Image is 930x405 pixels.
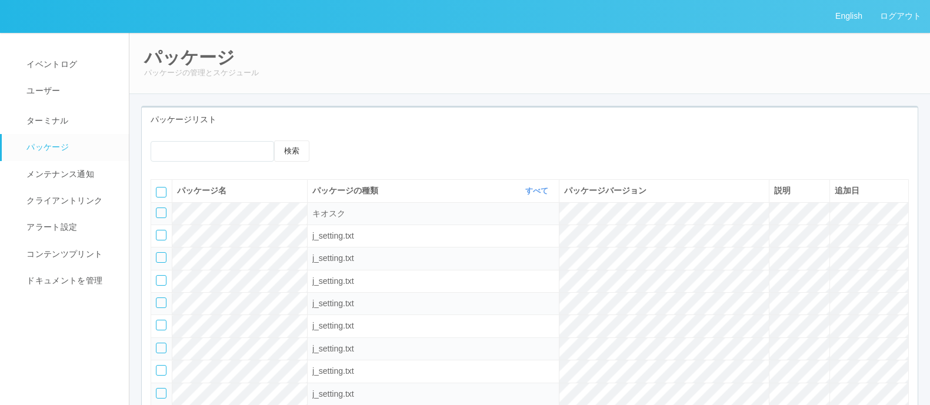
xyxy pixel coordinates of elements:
div: ksdpackage.tablefilter.jsetting [312,388,554,400]
span: コンテンツプリント [24,249,102,259]
div: ksdpackage.tablefilter.jsetting [312,365,554,377]
div: ksdpackage.tablefilter.jsetting [312,230,554,242]
div: パッケージリスト [142,108,918,132]
a: イベントログ [2,51,139,78]
span: イベントログ [24,59,77,69]
h2: パッケージ [144,48,915,67]
a: すべて [525,186,551,195]
a: ユーザー [2,78,139,104]
div: ksdpackage.tablefilter.kiosk [312,207,554,220]
button: すべて [522,185,554,197]
div: ksdpackage.tablefilter.jsetting [312,252,554,265]
span: メンテナンス通知 [24,169,94,179]
div: ksdpackage.tablefilter.jsetting [312,297,554,310]
span: パッケージバージョン [564,186,646,195]
span: ドキュメントを管理 [24,276,102,285]
a: メンテナンス通知 [2,161,139,188]
span: パッケージ名 [177,186,226,195]
div: ksdpackage.tablefilter.jsetting [312,343,554,355]
span: 追加日 [835,186,859,195]
div: 説明 [774,185,824,197]
span: ユーザー [24,86,60,95]
span: アラート設定 [24,222,77,232]
button: 検索 [274,140,309,162]
span: パッケージ [24,142,69,152]
a: ドキュメントを管理 [2,267,139,294]
a: パッケージ [2,134,139,160]
a: コンテンツプリント [2,241,139,267]
a: アラート設定 [2,214,139,240]
span: パッケージの種類 [312,185,381,197]
a: ターミナル [2,105,139,134]
div: ksdpackage.tablefilter.jsetting [312,320,554,332]
span: クライアントリンク [24,196,102,205]
div: ksdpackage.tablefilter.jsetting [312,275,554,287]
p: パッケージの管理とスケジュール [144,67,915,79]
a: クライアントリンク [2,188,139,214]
span: ターミナル [24,116,69,125]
